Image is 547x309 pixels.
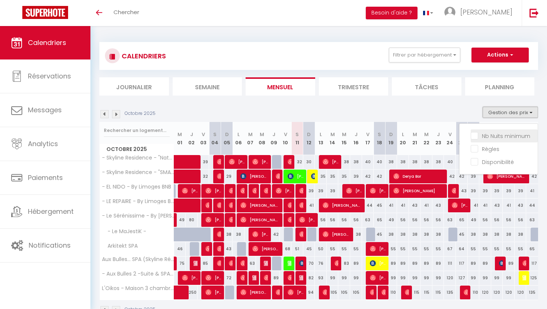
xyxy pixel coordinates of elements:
[468,199,480,212] div: 41
[311,169,315,183] span: [PERSON_NAME]
[409,271,421,285] div: 99
[392,77,461,96] li: Tâches
[468,242,480,256] div: 55
[244,122,256,155] th: 07
[299,271,303,285] span: [PERSON_NAME]
[315,170,327,183] div: 35
[374,155,386,169] div: 40
[397,155,409,169] div: 38
[515,184,527,198] div: 39
[499,256,503,270] span: [PERSON_NAME]
[125,110,156,117] p: Octobre 2025
[362,170,374,183] div: 42
[246,77,315,96] li: Mensuel
[264,271,268,285] span: [PERSON_NAME]
[465,77,535,96] li: Planning
[389,131,393,138] abbr: D
[202,131,205,138] abbr: V
[479,184,491,198] div: 39
[22,6,68,19] img: Super Booking
[240,169,268,183] span: [PERSON_NAME]
[350,213,362,227] div: 56
[323,285,327,299] span: [PERSON_NAME] ⭐️
[276,285,280,299] span: [PERSON_NAME]
[327,184,339,198] div: 39
[522,271,527,285] span: [PERSON_NAME]
[456,257,468,270] div: 117
[193,256,198,270] span: [PERSON_NAME]
[386,199,397,212] div: 41
[323,155,339,169] span: [PERSON_NAME] Et [PERSON_NAME]
[374,199,386,212] div: 45
[264,256,268,270] span: [PERSON_NAME]
[29,241,71,250] span: Notifications
[374,122,386,155] th: 18
[374,228,386,241] div: 45
[420,122,432,155] th: 22
[303,271,315,285] div: 82
[468,228,480,241] div: 38
[468,170,480,183] div: 39
[205,213,221,227] span: [PERSON_NAME] ⭐️
[315,257,327,270] div: 76
[299,227,303,241] span: [PERSON_NAME]
[288,285,304,299] span: [PERSON_NAME]
[409,213,421,227] div: 56
[268,122,280,155] th: 09
[205,184,221,198] span: [PERSON_NAME]
[362,213,374,227] div: 63
[515,199,527,212] div: 43
[350,155,362,169] div: 38
[491,242,503,256] div: 55
[468,257,480,270] div: 89
[409,199,421,212] div: 43
[280,242,292,256] div: 68
[370,242,386,256] span: [PERSON_NAME]
[386,257,397,270] div: 89
[303,199,315,212] div: 41
[479,228,491,241] div: 38
[338,242,350,256] div: 55
[264,184,268,198] span: [PERSON_NAME]
[491,228,503,241] div: 38
[213,131,217,138] abbr: S
[182,184,198,198] span: [PERSON_NAME] NouËLic [PERSON_NAME]
[288,198,292,212] span: [PERSON_NAME]
[374,170,386,183] div: 42
[386,213,397,227] div: 49
[190,131,193,138] abbr: J
[221,122,233,155] th: 05
[448,131,452,138] abbr: V
[240,271,244,285] span: [PERSON_NAME]
[323,198,362,212] span: [PERSON_NAME]
[503,199,515,212] div: 41
[456,213,468,227] div: 65
[432,155,444,169] div: 38
[342,131,346,138] abbr: M
[491,122,503,155] th: 28
[237,131,240,138] abbr: L
[299,198,303,212] span: [PERSON_NAME]
[299,213,315,227] span: [PERSON_NAME]
[432,213,444,227] div: 56
[315,271,327,285] div: 93
[104,124,170,137] input: Rechercher un logement...
[319,77,388,96] li: Trimestre
[424,131,429,138] abbr: M
[479,242,491,256] div: 55
[327,122,339,155] th: 14
[526,257,538,270] div: 117
[291,155,303,169] div: 32
[479,213,491,227] div: 56
[338,271,350,285] div: 99
[217,256,221,270] span: [PERSON_NAME] ⭐️
[240,285,268,299] span: [PERSON_NAME] [PERSON_NAME] Lampreia [PERSON_NAME]
[338,213,350,227] div: 56
[420,213,432,227] div: 56
[229,198,233,212] span: [PERSON_NAME]
[530,8,539,17] img: logout
[405,285,409,299] span: [PERSON_NAME] Épouse DELAPLACE
[209,122,221,155] th: 04
[315,213,327,227] div: 56
[350,257,362,270] div: 89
